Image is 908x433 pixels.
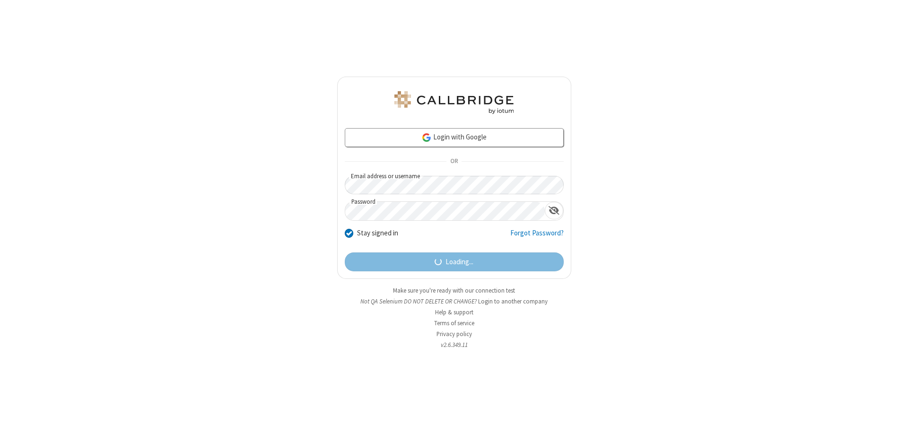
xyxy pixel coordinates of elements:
a: Forgot Password? [510,228,564,246]
a: Help & support [435,308,473,316]
li: Not QA Selenium DO NOT DELETE OR CHANGE? [337,297,571,306]
li: v2.6.349.11 [337,340,571,349]
label: Stay signed in [357,228,398,239]
iframe: Chat [884,408,901,426]
img: QA Selenium DO NOT DELETE OR CHANGE [393,91,515,114]
input: Password [345,202,545,220]
div: Show password [545,202,563,219]
span: OR [446,155,462,168]
button: Login to another company [478,297,548,306]
span: Loading... [445,257,473,268]
a: Terms of service [434,319,474,327]
a: Make sure you're ready with our connection test [393,286,515,294]
img: google-icon.png [421,132,432,143]
input: Email address or username [345,176,564,194]
a: Login with Google [345,128,564,147]
a: Privacy policy [437,330,472,338]
button: Loading... [345,252,564,271]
